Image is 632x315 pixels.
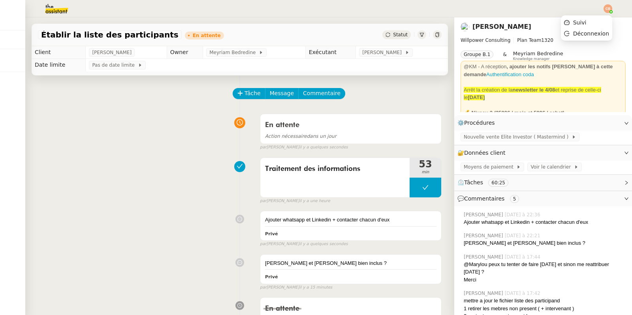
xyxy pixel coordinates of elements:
span: Pas de date limite [92,61,137,69]
span: Commentaire [303,89,340,98]
span: Statut [393,32,408,37]
span: il y a quelques secondes [299,241,348,247]
div: mettre a jour le fichier liste des participand [464,297,626,305]
span: par [260,144,267,151]
span: Données client [464,150,506,156]
b: Privé [265,274,278,279]
button: Tâche [233,88,265,99]
span: Nouvelle vente Elite Investor ( Mastermind ) [464,133,572,141]
span: dans un jour [265,133,337,139]
span: il y a quelques secondes [299,144,348,151]
span: et reprise de celle-ci le [464,87,601,101]
span: [PERSON_NAME] [92,49,132,56]
div: 🔐Données client [454,145,632,161]
span: [DATE] à 17:44 [505,253,542,261]
app-user-label: Knowledge manager [513,51,563,61]
span: [PERSON_NAME] [464,253,505,261]
td: Owner [167,46,203,59]
div: En attente [193,33,221,38]
strong: 💰 Niveau 2 (3500€ / mois et 500€ / achat) [464,110,564,116]
td: Exécutant [305,46,355,59]
nz-tag: 5 [510,195,519,203]
span: ⚙️ [457,118,498,127]
small: [PERSON_NAME] [260,241,348,247]
a: [PERSON_NAME] [472,23,531,30]
span: Moyens de paiement [464,163,516,171]
span: [DATE] à 22:21 [505,232,542,239]
span: Action nécessaire [265,133,307,139]
span: par [260,241,267,247]
strong: , ajouter les notifs [PERSON_NAME] à cette demande [464,64,613,77]
span: Tâche [245,89,261,98]
nz-tag: 60:25 [488,179,508,187]
span: 53 [410,159,441,169]
span: ⏲️ [457,179,515,186]
a: Authentification coda [486,71,534,77]
span: Willpower Consulting [461,37,510,43]
nz-tag: Groupe B.1 [461,51,493,58]
img: users%2FDBF5gIzOT6MfpzgDQC7eMkIK8iA3%2Favatar%2Fd943ca6c-06ba-4e73-906b-d60e05e423d3 [461,22,469,31]
div: ⚙️Procédures [454,115,632,131]
span: Procédures [464,120,495,126]
span: Meyriam Bedredine [209,49,259,56]
span: il y a une heure [299,198,330,204]
div: @Marylou peux tu tenter de faire [DATE] et sinon me reattribuer [DATE] ? [464,261,626,276]
span: Arrêt la création de la [464,87,513,93]
span: & [503,51,506,61]
span: [PERSON_NAME] [464,211,505,218]
span: Déconnexion [573,30,609,37]
div: [PERSON_NAME] et [PERSON_NAME] bien inclus ? [265,259,436,267]
span: [PERSON_NAME] [362,49,404,56]
span: min [410,169,441,176]
strong: [DATE] [468,94,485,100]
div: [PERSON_NAME] et [PERSON_NAME] bien inclus ? [464,239,626,247]
strong: newsletter le 4/08 [513,87,555,93]
span: [PERSON_NAME] [464,290,505,297]
span: il y a 15 minutes [299,284,333,291]
div: Ajouter whatsapp et Linkedin + contacter chacun d'eux [464,218,626,226]
span: Suivi [573,19,587,26]
div: ⏲️Tâches 60:25 [454,175,632,190]
button: Commentaire [298,88,345,99]
span: En attente [265,305,299,312]
td: Date limite [32,59,86,71]
span: [PERSON_NAME] [464,232,505,239]
span: 1320 [541,37,553,43]
span: Commentaires [464,195,504,202]
span: par [260,198,267,204]
span: Plan Team [517,37,541,43]
div: 💬Commentaires 5 [454,191,632,206]
small: [PERSON_NAME] [260,198,330,204]
span: Voir le calendrier [530,163,574,171]
td: Client [32,46,86,59]
span: [DATE] à 17:42 [505,290,542,297]
span: Meyriam Bedredine [513,51,563,56]
span: En attente [265,122,299,129]
span: Traitement des informations [265,163,405,175]
span: par [260,284,267,291]
span: Établir la liste des participants [41,31,179,39]
div: 1 retirer les mebres non present ( + intervenant ) [464,305,626,313]
span: 💬 [457,195,522,202]
span: 🔐 [457,148,509,157]
div: Ajouter whatsapp et Linkedin + contacter chacun d'eux [265,216,436,224]
div: Merci [464,276,626,284]
div: @KM - A réception [464,63,623,78]
small: [PERSON_NAME] [260,284,332,291]
button: Message [265,88,299,99]
span: [DATE] à 22:36 [505,211,542,218]
b: Privé [265,231,278,236]
span: Message [270,89,294,98]
span: Tâches [464,179,483,186]
img: svg [604,4,612,13]
span: Knowledge manager [513,57,550,61]
small: [PERSON_NAME] [260,144,348,151]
